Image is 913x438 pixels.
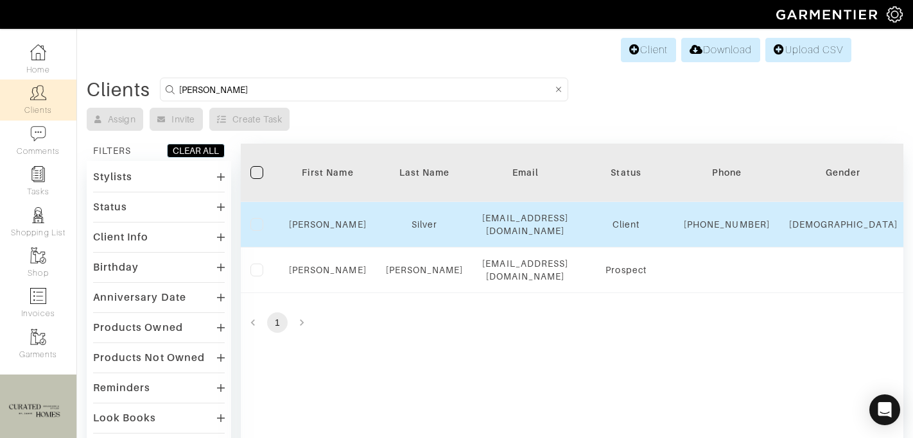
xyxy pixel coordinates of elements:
[621,38,676,62] a: Client
[93,351,205,364] div: Products Not Owned
[30,207,46,223] img: stylists-icon-eb353228a002819b7ec25b43dbf5f0378dd9e0616d9560372ff212230b889e62.png
[289,219,367,230] a: [PERSON_NAME]
[93,321,183,334] div: Products Owned
[30,126,46,142] img: comment-icon-a0a6a9ef722e966f86d9cbdc48e553b5cf19dbc54f86b18d962a5391bc8f6eb6.png
[241,312,903,333] nav: pagination navigation
[167,144,225,158] button: CLEAR ALL
[376,144,473,202] th: Toggle SortBy
[578,144,674,202] th: Toggle SortBy
[30,248,46,264] img: garments-icon-b7da505a4dc4fd61783c78ac3ca0ef83fa9d6f193b1c9dc38574b1d14d53ca28.png
[30,288,46,304] img: orders-icon-0abe47150d42831381b5fb84f609e132dff9fe21cb692f30cb5eec754e2cba89.png
[30,166,46,182] img: reminder-icon-8004d30b9f0a5d33ae49ab947aed9ed385cf756f9e5892f1edd6e32f2345188e.png
[289,265,367,275] a: [PERSON_NAME]
[789,218,898,231] div: [DEMOGRAPHIC_DATA]
[386,166,464,179] div: Last Name
[30,85,46,101] img: clients-icon-6bae9207a08558b7cb47a8932f037763ab4055f8c8b6bfacd5dc20c3e0201464.png
[779,144,907,202] th: Toggle SortBy
[482,257,568,283] div: [EMAIL_ADDRESS][DOMAIN_NAME]
[93,291,186,304] div: Anniversary Date
[30,44,46,60] img: dashboard-icon-dbcd8f5a0b271acd01030246c82b418ddd0df26cd7fceb0bd07c9910d44c42f6.png
[587,218,665,231] div: Client
[770,3,887,26] img: garmentier-logo-header-white-b43fb05a5012e4ada735d5af1a66efaba907eab6374d6393d1fbf88cb4ef424d.png
[179,81,553,97] input: Search by name, email, phone, city, or state
[93,231,149,244] div: Client Info
[173,144,219,157] div: CLEAR ALL
[789,166,898,179] div: Gender
[93,261,139,274] div: Birthday
[93,382,150,394] div: Reminders
[93,201,127,214] div: Status
[684,166,770,179] div: Phone
[587,166,665,179] div: Status
[93,144,131,157] div: FILTERS
[93,171,132,183] div: Stylists
[289,166,367,179] div: First Name
[684,218,770,231] div: [PHONE_NUMBER]
[869,394,900,425] div: Open Intercom Messenger
[87,83,150,96] div: Clients
[412,219,437,230] a: Silver
[30,329,46,345] img: garments-icon-b7da505a4dc4fd61783c78ac3ca0ef83fa9d6f193b1c9dc38574b1d14d53ca28.png
[482,212,568,237] div: [EMAIL_ADDRESS][DOMAIN_NAME]
[681,38,760,62] a: Download
[482,166,568,179] div: Email
[765,38,851,62] a: Upload CSV
[267,312,288,333] button: page 1
[887,6,903,22] img: gear-icon-white-bd11855cb880d31180b6d7d6211b90ccbf57a29d726f0c71d8c61bd08dd39cc2.png
[587,264,665,276] div: Prospect
[386,265,464,275] a: [PERSON_NAME]
[279,144,376,202] th: Toggle SortBy
[93,412,157,425] div: Look Books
